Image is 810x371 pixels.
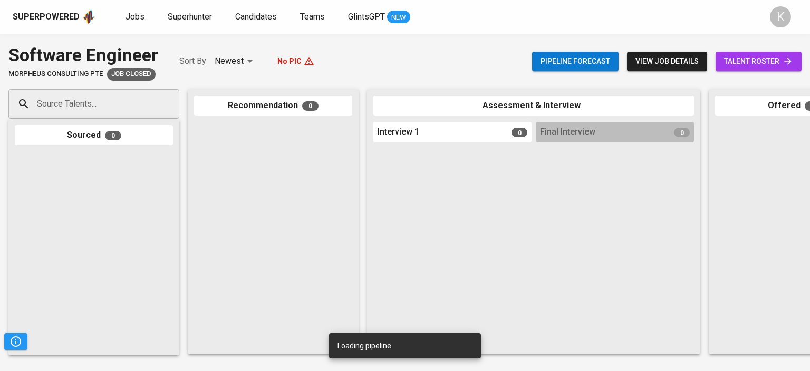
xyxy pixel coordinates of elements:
[168,12,212,22] span: Superhunter
[179,55,206,68] p: Sort By
[105,131,121,140] span: 0
[107,69,156,79] span: Job Closed
[337,336,391,355] div: Loading pipeline
[15,125,173,146] div: Sourced
[13,9,96,25] a: Superpoweredapp logo
[627,52,707,71] button: view job details
[126,12,144,22] span: Jobs
[126,11,147,24] a: Jobs
[348,11,410,24] a: GlintsGPT NEW
[235,11,279,24] a: Candidates
[716,52,802,71] a: talent roster
[541,55,610,68] span: Pipeline forecast
[674,128,690,137] span: 0
[378,126,419,138] span: Interview 1
[387,12,410,23] span: NEW
[215,52,256,71] div: Newest
[373,96,694,116] div: Assessment & Interview
[724,55,793,68] span: talent roster
[168,11,214,24] a: Superhunter
[82,9,96,25] img: app logo
[173,103,176,105] button: Open
[8,42,158,68] div: Software Engineer
[302,101,319,111] span: 0
[300,11,327,24] a: Teams
[540,126,595,138] span: Final Interview
[235,12,277,22] span: Candidates
[532,52,619,71] button: Pipeline forecast
[13,11,80,23] div: Superpowered
[215,55,244,68] p: Newest
[635,55,699,68] span: view job details
[8,69,103,79] span: Morpheus Consulting Pte
[277,56,302,66] p: No PIC
[194,96,352,116] div: Recommendation
[348,12,385,22] span: GlintsGPT
[770,6,791,27] div: K
[512,128,527,137] span: 0
[4,333,27,350] button: Pipeline Triggers
[107,68,156,81] div: Job closure caused by changes in client hiring plans
[300,12,325,22] span: Teams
